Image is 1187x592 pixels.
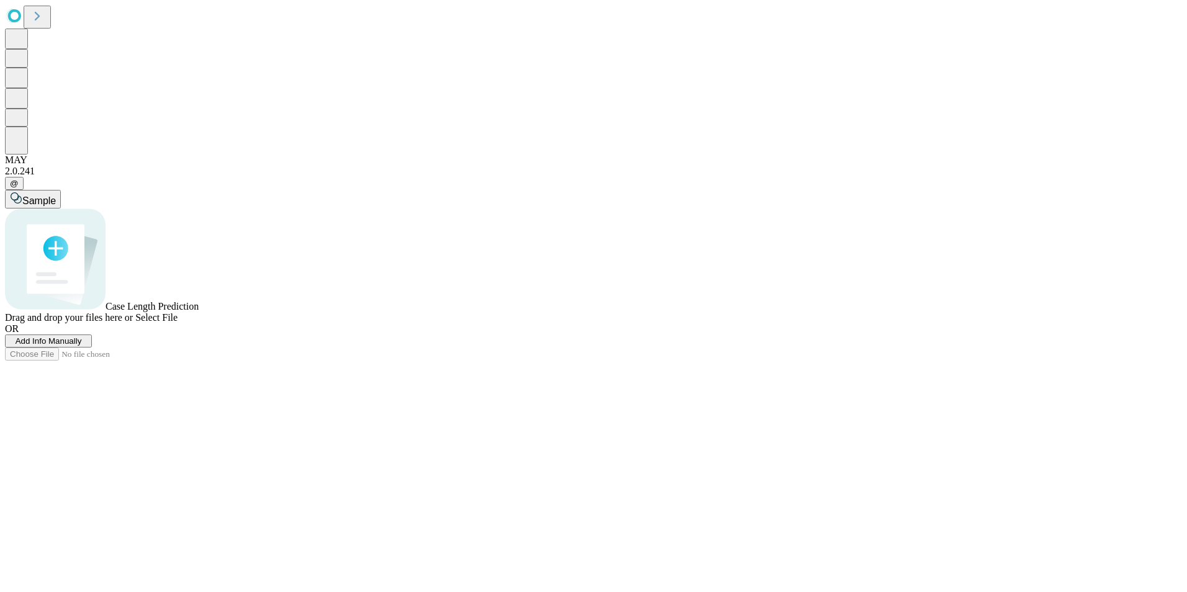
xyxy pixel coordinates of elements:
button: Sample [5,190,61,209]
span: @ [10,179,19,188]
button: @ [5,177,24,190]
span: Case Length Prediction [106,301,199,312]
span: Sample [22,195,56,206]
div: MAY [5,155,1182,166]
button: Add Info Manually [5,334,92,348]
span: Add Info Manually [16,336,82,346]
span: Drag and drop your files here or [5,312,133,323]
span: OR [5,323,19,334]
span: Select File [135,312,178,323]
div: 2.0.241 [5,166,1182,177]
